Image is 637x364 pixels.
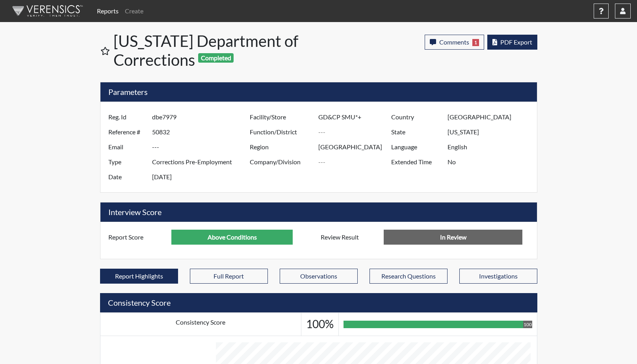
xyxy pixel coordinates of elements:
label: Type [102,154,152,169]
div: 100 [523,321,532,328]
input: --- [448,139,535,154]
button: Full Report [190,269,268,284]
input: --- [318,154,393,169]
button: Observations [280,269,358,284]
input: --- [448,110,535,124]
button: PDF Export [487,35,537,50]
button: Research Questions [370,269,448,284]
button: Report Highlights [100,269,178,284]
label: Language [385,139,448,154]
span: Comments [439,38,469,46]
h5: Consistency Score [100,293,537,312]
input: --- [152,110,252,124]
input: --- [152,139,252,154]
label: Region [244,139,319,154]
button: Comments1 [425,35,484,50]
label: Date [102,169,152,184]
label: Reg. Id [102,110,152,124]
label: Company/Division [244,154,319,169]
input: --- [171,230,293,245]
span: 1 [472,39,479,46]
button: Investigations [459,269,537,284]
input: --- [318,139,393,154]
label: Review Result [315,230,384,245]
input: --- [152,169,252,184]
input: --- [318,110,393,124]
label: Report Score [102,230,172,245]
label: Reference # [102,124,152,139]
input: --- [448,154,535,169]
label: Email [102,139,152,154]
h5: Interview Score [100,202,537,222]
input: --- [318,124,393,139]
label: State [385,124,448,139]
h3: 100% [306,318,334,331]
input: --- [152,154,252,169]
a: Create [122,3,147,19]
input: --- [152,124,252,139]
h1: [US_STATE] Department of Corrections [113,32,319,69]
input: No Decision [384,230,522,245]
span: Completed [198,53,234,63]
h5: Parameters [100,82,537,102]
input: --- [448,124,535,139]
label: Extended Time [385,154,448,169]
label: Function/District [244,124,319,139]
label: Country [385,110,448,124]
label: Facility/Store [244,110,319,124]
span: PDF Export [500,38,532,46]
td: Consistency Score [100,313,301,336]
a: Reports [94,3,122,19]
